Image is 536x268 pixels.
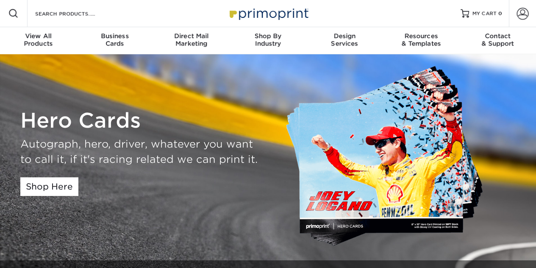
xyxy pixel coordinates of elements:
[20,137,262,167] div: Autograph, hero, driver, whatever you want to call it, if it's racing related we can print it.
[459,32,536,40] span: Contact
[306,32,383,40] span: Design
[383,32,460,47] div: & Templates
[230,32,306,40] span: Shop By
[459,32,536,47] div: & Support
[226,4,311,22] img: Primoprint
[34,8,117,19] input: SEARCH PRODUCTS.....
[285,64,493,250] img: Custom Hero Cards
[383,27,460,54] a: Resources& Templates
[306,32,383,47] div: Services
[77,27,153,54] a: BusinessCards
[20,109,262,133] h1: Hero Cards
[153,32,230,47] div: Marketing
[306,27,383,54] a: DesignServices
[230,27,306,54] a: Shop ByIndustry
[20,177,78,196] a: Shop Here
[77,32,153,40] span: Business
[230,32,306,47] div: Industry
[383,32,460,40] span: Resources
[153,27,230,54] a: Direct MailMarketing
[472,10,497,17] span: MY CART
[153,32,230,40] span: Direct Mail
[459,27,536,54] a: Contact& Support
[77,32,153,47] div: Cards
[498,11,502,17] span: 0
